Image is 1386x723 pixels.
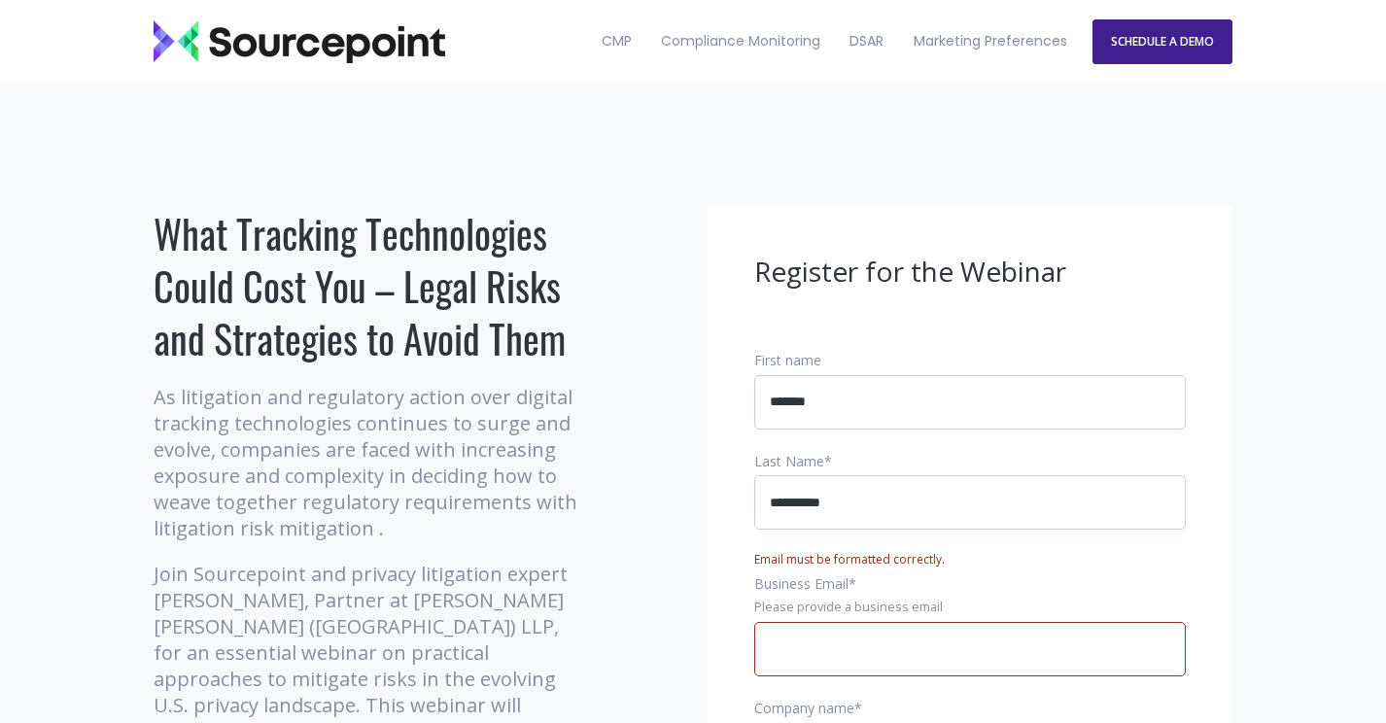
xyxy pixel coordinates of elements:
[154,20,445,63] img: Sourcepoint_logo_black_transparent (2)-2
[754,254,1186,291] h3: Register for the Webinar
[754,574,849,593] span: Business Email
[754,452,824,470] span: Last Name
[1092,19,1232,64] a: SCHEDULE A DEMO
[754,351,821,369] span: First name
[154,207,586,364] h1: What Tracking Technologies Could Cost You – Legal Risks and Strategies to Avoid Them
[154,384,586,541] p: As litigation and regulatory action over digital tracking technologies continues to surge and evo...
[754,551,945,568] label: Email must be formatted correctly.
[754,599,1186,616] legend: Please provide a business email
[754,699,854,717] span: Company name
